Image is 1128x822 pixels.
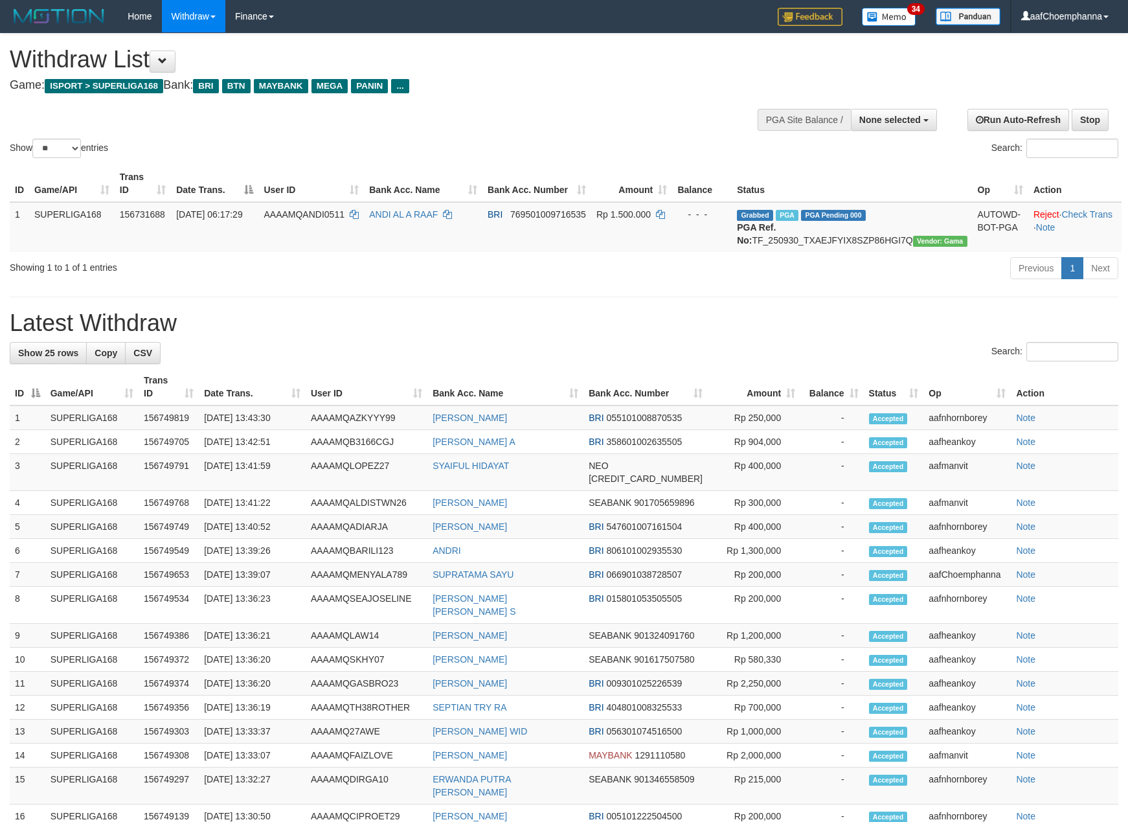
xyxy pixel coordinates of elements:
a: [PERSON_NAME] [433,654,507,665]
td: AAAAMQLAW14 [306,624,427,648]
td: 1 [10,202,29,252]
td: aafnhornborey [923,587,1011,624]
td: SUPERLIGA168 [29,202,115,252]
td: [DATE] 13:41:59 [199,454,306,491]
td: [DATE] 13:36:20 [199,672,306,696]
td: 6 [10,539,45,563]
td: - [800,720,863,744]
th: Date Trans.: activate to sort column descending [171,165,258,202]
a: Reject [1033,209,1059,220]
td: 10 [10,648,45,672]
span: Accepted [869,570,908,581]
td: AAAAMQFAIZLOVE [306,744,427,768]
td: - [800,430,863,454]
span: NEO [589,461,608,471]
td: - [800,405,863,430]
th: Trans ID: activate to sort column ascending [139,369,199,405]
td: AAAAMQB3166CGJ [306,430,427,454]
a: Note [1016,497,1035,508]
a: SUPRATAMA SAYU [433,569,513,580]
td: AAAAMQ27AWE [306,720,427,744]
td: Rp 700,000 [708,696,800,720]
label: Show entries [10,139,108,158]
th: Amount: activate to sort column ascending [591,165,672,202]
a: [PERSON_NAME] [433,678,507,689]
span: SEABANK [589,497,631,508]
a: SYAIFUL HIDAYAT [433,461,509,471]
td: [DATE] 13:36:21 [199,624,306,648]
td: AAAAMQGASBRO23 [306,672,427,696]
span: Copy 015801053505505 to clipboard [606,593,682,604]
a: Note [1016,593,1035,604]
td: AAAAMQBARILI123 [306,539,427,563]
span: Copy 055101008870535 to clipboard [606,413,682,423]
td: 156749303 [139,720,199,744]
td: AAAAMQTH38ROTHER [306,696,427,720]
th: User ID: activate to sort column ascending [306,369,427,405]
td: aafmanvit [923,491,1011,515]
td: 1 [10,405,45,430]
span: ... [391,79,409,93]
td: SUPERLIGA168 [45,648,139,672]
input: Search: [1026,139,1118,158]
th: Game/API: activate to sort column ascending [45,369,139,405]
td: Rp 1,300,000 [708,539,800,563]
span: Copy 5859459223534313 to clipboard [589,474,703,484]
td: · · [1028,202,1122,252]
a: SEPTIAN TRY RA [433,702,506,713]
td: SUPERLIGA168 [45,430,139,454]
td: - [800,587,863,624]
span: Copy 066901038728507 to clipboard [606,569,682,580]
td: 156749749 [139,515,199,539]
h1: Latest Withdraw [10,310,1118,336]
span: BRI [193,79,218,93]
span: BRI [589,521,603,532]
td: 156749534 [139,587,199,624]
th: Balance: activate to sort column ascending [800,369,863,405]
th: Status: activate to sort column ascending [864,369,924,405]
td: SUPERLIGA168 [45,768,139,805]
a: [PERSON_NAME] WID [433,726,527,736]
span: Grabbed [737,210,773,221]
td: 156749819 [139,405,199,430]
span: SEABANK [589,654,631,665]
a: Previous [1010,257,1062,279]
td: 156749308 [139,744,199,768]
td: 156749791 [139,454,199,491]
span: PANIN [351,79,388,93]
th: Balance [672,165,732,202]
td: Rp 580,330 [708,648,800,672]
td: AAAAMQLOPEZ27 [306,454,427,491]
span: BRI [589,726,603,736]
span: Accepted [869,703,908,714]
td: SUPERLIGA168 [45,539,139,563]
td: AAAAMQSKHY07 [306,648,427,672]
span: Accepted [869,631,908,642]
div: PGA Site Balance / [758,109,851,131]
a: Note [1016,774,1035,784]
th: Trans ID: activate to sort column ascending [115,165,171,202]
a: [PERSON_NAME] [433,750,507,760]
th: Op: activate to sort column ascending [923,369,1011,405]
td: aafnhornborey [923,768,1011,805]
td: SUPERLIGA168 [45,491,139,515]
th: Op: activate to sort column ascending [973,165,1028,202]
span: 34 [907,3,925,15]
span: Accepted [869,498,908,509]
td: Rp 1,200,000 [708,624,800,648]
span: None selected [859,115,921,125]
td: SUPERLIGA168 [45,587,139,624]
a: Note [1016,750,1035,760]
td: AAAAMQADIARJA [306,515,427,539]
span: Copy 358601002635505 to clipboard [606,437,682,447]
td: 15 [10,768,45,805]
td: [DATE] 13:32:27 [199,768,306,805]
th: Action [1028,165,1122,202]
span: Accepted [869,727,908,738]
span: Rp 1.500.000 [596,209,651,220]
td: AAAAMQALDISTWN26 [306,491,427,515]
td: 156749297 [139,768,199,805]
th: Game/API: activate to sort column ascending [29,165,115,202]
span: Copy 1291110580 to clipboard [635,750,686,760]
a: Note [1016,630,1035,641]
